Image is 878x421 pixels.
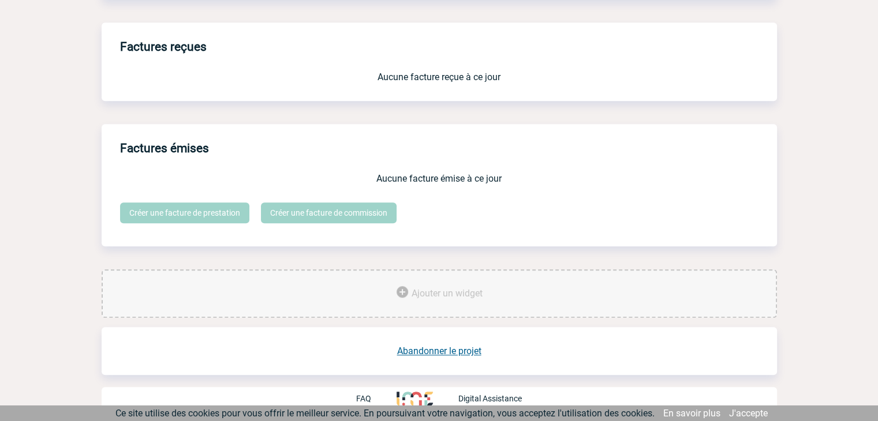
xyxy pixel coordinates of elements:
[397,392,432,405] img: http://www.idealmeetingsevents.fr/
[120,133,777,164] h3: Factures émises
[397,345,481,356] a: Abandonner le projet
[120,173,759,184] p: Aucune facture émise à ce jour
[120,32,777,62] h3: Factures reçues
[356,394,371,403] p: FAQ
[729,408,768,419] a: J'accepte
[458,394,522,403] p: Digital Assistance
[261,202,397,223] a: Créer une facture de commission
[102,269,777,318] div: Ajouter des outils d'aide à la gestion de votre événement
[412,288,483,299] span: Ajouter un widget
[120,202,249,223] a: Créer une facture de prestation
[663,408,720,419] a: En savoir plus
[115,408,655,419] span: Ce site utilise des cookies pour vous offrir le meilleur service. En poursuivant votre navigation...
[356,393,397,404] a: FAQ
[120,72,759,82] p: Aucune facture reçue à ce jour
